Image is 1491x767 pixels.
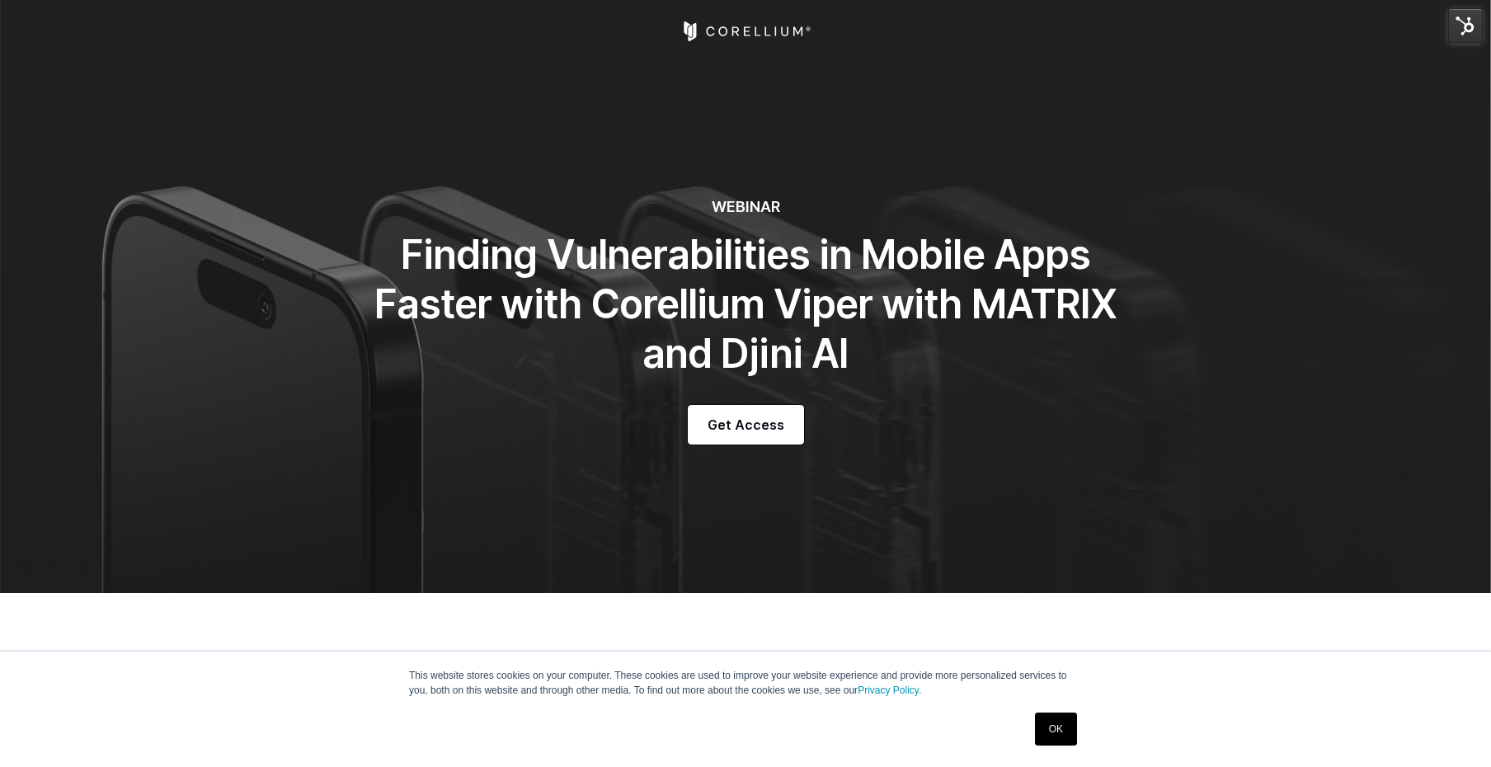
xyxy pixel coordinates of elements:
h1: Finding Vulnerabilities in Mobile Apps Faster with Corellium Viper with MATRIX and Djini AI [374,230,1117,379]
a: Privacy Policy. [858,685,921,696]
img: HubSpot Tools Menu Toggle [1448,8,1483,43]
a: Corellium Home [680,21,811,41]
a: OK [1035,713,1077,746]
p: This website stores cookies on your computer. These cookies are used to improve your website expe... [409,668,1082,698]
span: Get Access [708,415,784,435]
h6: WEBINAR [374,198,1117,217]
a: Get Access [688,405,804,445]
